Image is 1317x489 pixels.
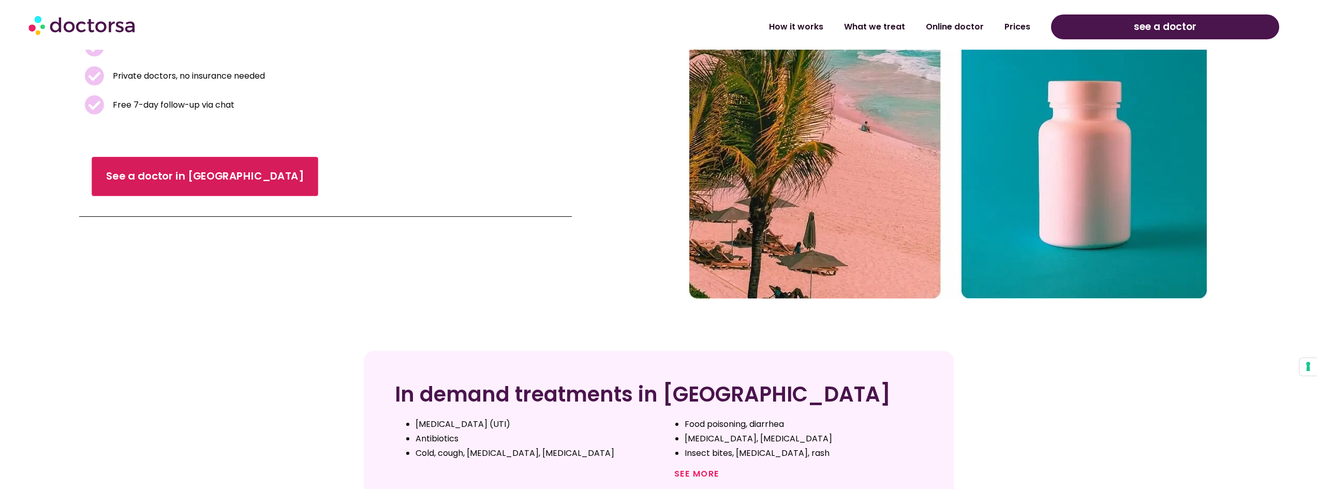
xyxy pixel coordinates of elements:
nav: Menu [333,15,1041,39]
span: Free 7-day follow-up via chat [110,98,234,112]
li: Insect bites, [MEDICAL_DATA], rash [685,446,923,461]
a: Prices [994,15,1041,39]
a: What we treat [834,15,915,39]
li: Antibiotics [416,432,654,446]
li: Cold, cough, [MEDICAL_DATA], [MEDICAL_DATA] [416,446,654,461]
span: See a doctor in [GEOGRAPHIC_DATA] [106,169,304,184]
button: Your consent preferences for tracking technologies [1299,358,1317,376]
a: see a doctor [1051,14,1279,39]
h2: In demand treatments in [GEOGRAPHIC_DATA] [395,382,923,407]
a: How it works [759,15,834,39]
li: [MEDICAL_DATA] (UTI) [416,417,654,432]
li: [MEDICAL_DATA], [MEDICAL_DATA] [685,432,923,446]
a: See a doctor in [GEOGRAPHIC_DATA] [92,157,318,196]
li: Food poisoning, diarrhea [685,417,923,432]
span: Private doctors, no insurance needed [110,69,265,83]
a: See more [674,468,719,480]
span: see a doctor [1134,19,1196,35]
a: Online doctor [915,15,994,39]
